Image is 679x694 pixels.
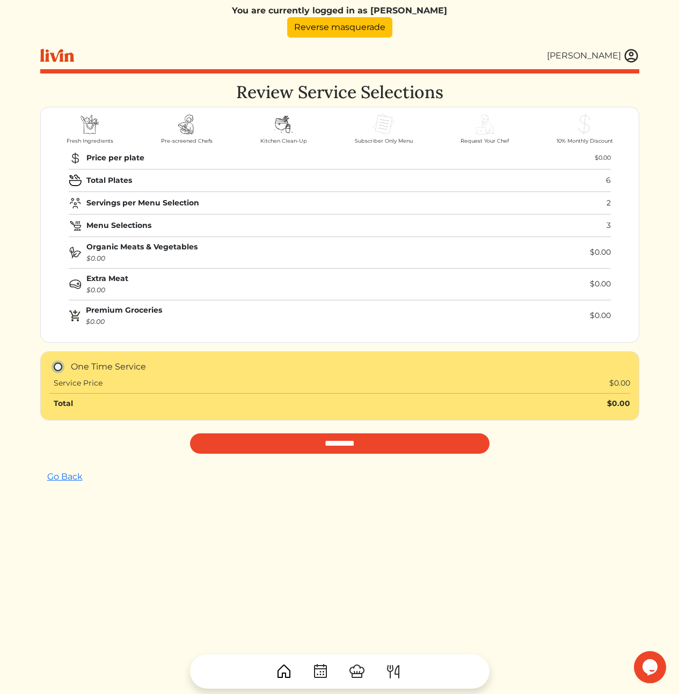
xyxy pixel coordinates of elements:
img: dollar-gray-6cde5386bade969231d86ccff65d1bced1205a79508ceaa2c7bca2e6104a75cb.svg [572,112,597,137]
div: 2 [607,197,611,209]
span: $0.00 [86,254,105,262]
iframe: chat widget [634,651,668,683]
strong: Organic Meats & Vegetables [86,242,198,252]
img: steak-6e08c93e7e9ec255f9c954c9348fbf7018d170ae40dd418b91ae326e65f4af43.svg [69,278,82,291]
span: Pre-screened Chefs [161,137,213,145]
div: $0.00 [590,310,611,321]
img: pan-03-22b2d27afe76b5b8ac93af3fa79042a073eb7c635289ef4c7fe901eadbf07da4.svg [69,219,82,232]
img: user_account-e6e16d2ec92f44fc35f99ef0dc9cddf60790bfa021a6ecb1c896eb5d2907b31c.svg [623,48,639,64]
div: 6 [606,175,611,186]
img: ForkKnife-55491504ffdb50bab0c1e09e7649658475375261d09fd45db06cec23bce548bf.svg [385,663,402,680]
img: House-9bf13187bcbb5817f509fe5e7408150f90897510c4275e13d0d5fca38e0b5951.svg [275,663,293,680]
div: $0.00 [609,378,630,389]
a: Reverse masquerade [287,17,392,38]
span: Subscriber Only Menu [355,137,413,145]
img: chef-badb71c08a8f5ffc52cdcf2d2ad30fe731140de9f2fb1f8ce126cf7b01e74f51.svg [174,112,200,137]
span: Request Your Chef [461,137,509,145]
img: add_shopping_cart-b0dd1793611ace618573b39d18508871c080986b1333758cd0339b587658d249.svg [69,309,82,322]
div: 3 [607,220,611,231]
div: Service Price [54,378,103,389]
img: dollar-sign-c787b54663545791546138f1ba5c1d20e544488fcf8b75bba7ee5b9edf1e0168.svg [69,152,82,165]
span: One Time Service [71,361,146,372]
span: Kitchen Clean-Up [260,137,307,145]
img: shopping-bag-3fe9fdf43c70cd0f07ddb1d918fa50fd9965662e60047f57cd2cdb62210a911f.svg [77,112,103,137]
img: ChefHat-a374fb509e4f37eb0702ca99f5f64f3b6956810f32a249b33092029f8484b388.svg [348,663,366,680]
img: CalendarDots-5bcf9d9080389f2a281d69619e1c85352834be518fbc73d9501aef674afc0d57.svg [312,663,329,680]
strong: Premium Groceries [86,305,162,315]
div: Total [54,398,73,409]
img: natural-food-24e544fcef0d753ee7478663568a396ddfcde3812772f870894636ce272f7b23.svg [69,246,82,259]
strong: Price per plate [86,152,144,164]
span: $0.00 [86,318,105,326]
img: order-chef-services-gray-5311b088c588e7f81a1b44984b8bd9354a0bc3e2939046b88c9f094e3349b67a.svg [472,112,498,137]
div: $0.00 [590,247,611,258]
div: [PERSON_NAME] [547,49,621,62]
span: Fresh Ingredients [67,137,113,145]
a: Go Back [40,467,90,487]
img: plate_medium_icon-e045dfd5cac101296ac37c6c512ae1b2bf7298469c6406fb320d813940e28050.svg [69,174,82,187]
h2: Review Service Selections [40,82,639,102]
strong: Extra Meat [86,274,128,283]
strong: Servings per Menu Selection [86,197,199,209]
strong: Menu Selections [86,220,151,231]
div: $0.00 [590,278,611,290]
input: One Time Service [54,363,62,371]
img: users-group-f3c9345611b1a2b1092ab9a4f439ac097d827a523e23c74d1db29542e094688d.svg [69,196,82,210]
img: menu-gray-214804dd684e9fa7622d0f8cf2437a7a7b9d0f497ec68117c5c18299aa369cfe.svg [371,112,397,137]
strong: Total Plates [86,175,132,186]
div: $0.00 [607,398,630,409]
img: dishes-d6934137296c20fa1fbd2b863cbcc29b0ee9867785c1462d0468fec09d0b8e2d.svg [271,112,296,137]
span: 10% Monthly Discount [557,137,613,145]
span: $0.00 [86,286,105,294]
img: livin-logo-a0d97d1a881af30f6274990eb6222085a2533c92bbd1e4f22c21b4f0d0e3210c.svg [40,49,74,62]
div: $0.00 [595,153,611,163]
